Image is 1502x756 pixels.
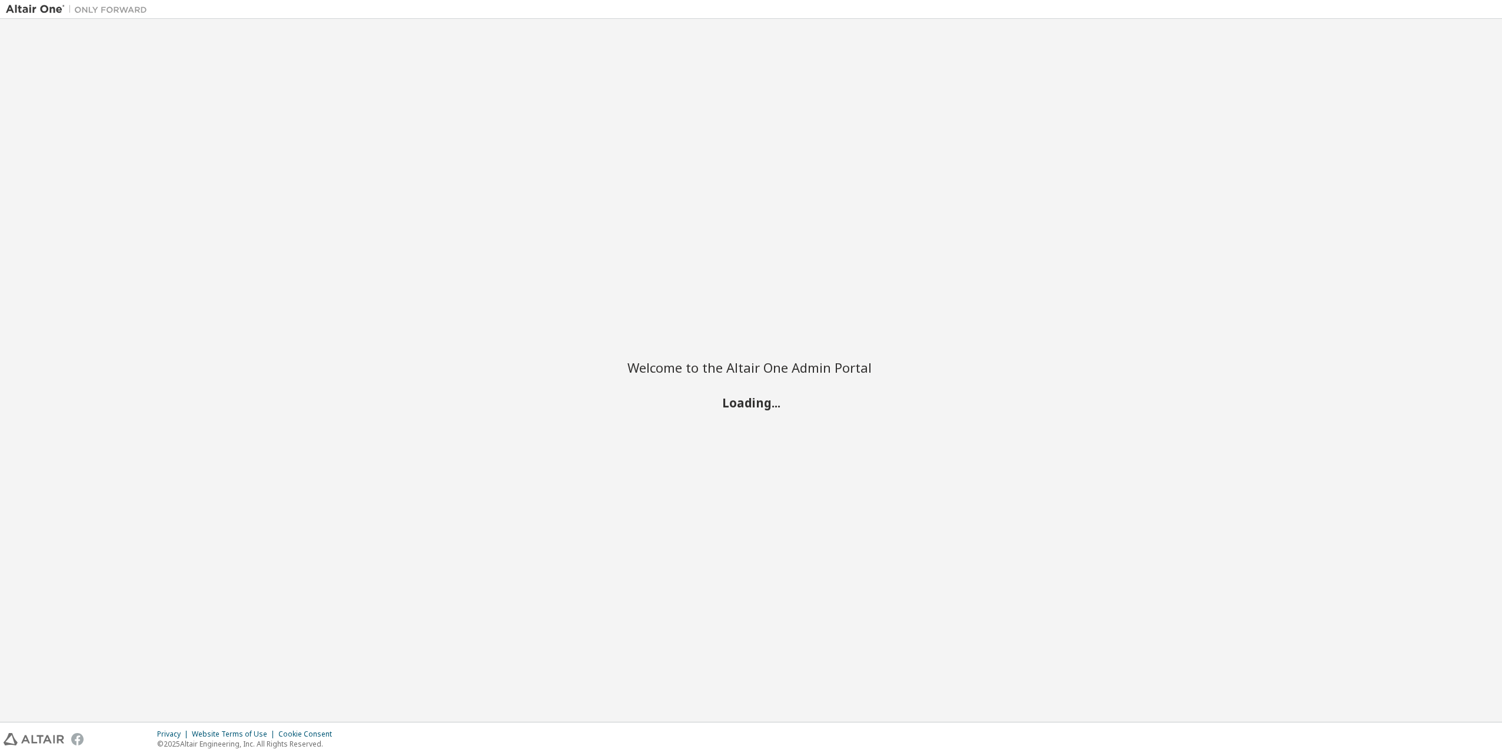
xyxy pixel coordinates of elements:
[627,395,875,410] h2: Loading...
[278,730,339,739] div: Cookie Consent
[627,359,875,376] h2: Welcome to the Altair One Admin Portal
[4,733,64,745] img: altair_logo.svg
[71,733,84,745] img: facebook.svg
[192,730,278,739] div: Website Terms of Use
[157,730,192,739] div: Privacy
[157,739,339,749] p: © 2025 Altair Engineering, Inc. All Rights Reserved.
[6,4,153,15] img: Altair One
